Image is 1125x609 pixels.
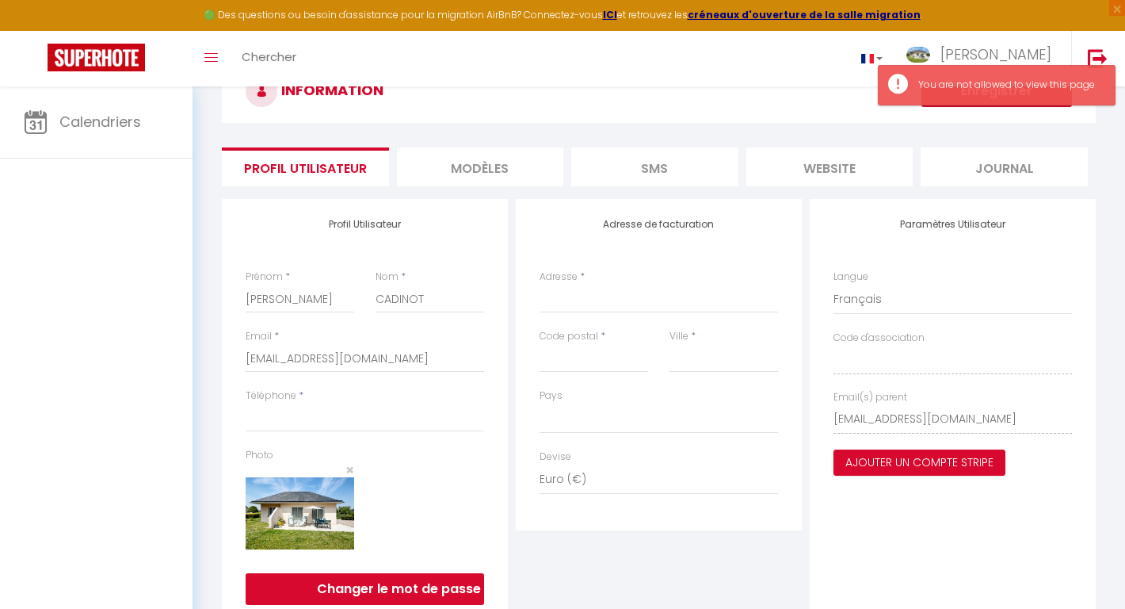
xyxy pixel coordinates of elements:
a: ... [PERSON_NAME] [894,31,1071,86]
label: Nom [376,270,399,285]
span: Chercher [242,48,296,65]
label: Ville [669,329,688,344]
label: Adresse [540,270,578,285]
label: Pays [540,389,562,404]
li: MODÈLES [397,147,564,186]
h4: Paramètres Utilisateur [833,219,1072,230]
div: You are not allowed to view this page [918,78,1099,93]
span: [PERSON_NAME] [940,44,1051,64]
span: Calendriers [59,112,141,132]
label: Prénom [246,270,283,285]
label: Email(s) parent [833,390,907,405]
img: 17225178367959.jpg [246,477,354,550]
label: Email [246,329,272,344]
label: Code d'association [833,331,925,346]
h4: Profil Utilisateur [246,219,484,230]
a: ICI [603,8,617,21]
button: Changer le mot de passe [246,573,484,605]
label: Code postal [540,329,598,344]
img: ... [906,47,930,63]
a: Chercher [230,31,308,86]
button: Ouvrir le widget de chat LiveChat [13,6,60,54]
h4: Adresse de facturation [540,219,778,230]
li: website [746,147,913,186]
span: × [345,460,354,480]
button: Ajouter un compte Stripe [833,450,1005,477]
li: Journal [921,147,1088,186]
label: Photo [246,448,273,463]
label: Devise [540,450,571,465]
li: SMS [571,147,738,186]
img: logout [1088,48,1108,68]
button: Close [345,463,354,477]
img: Super Booking [48,44,145,71]
label: Langue [833,270,868,285]
h3: INFORMATION [222,59,1096,123]
a: créneaux d'ouverture de la salle migration [688,8,921,21]
li: Profil Utilisateur [222,147,389,186]
label: Téléphone [246,389,296,404]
